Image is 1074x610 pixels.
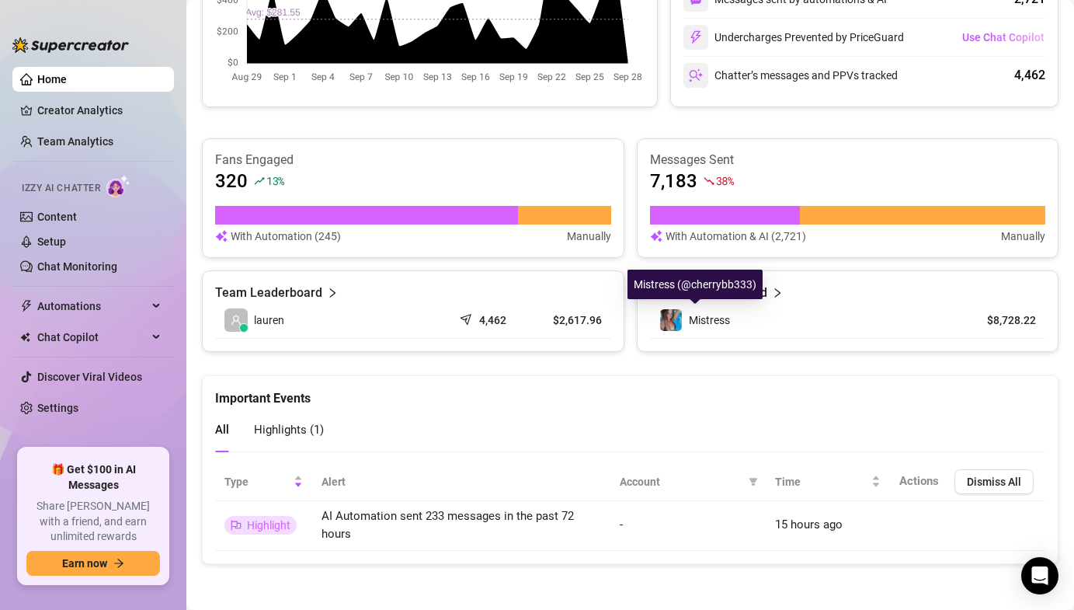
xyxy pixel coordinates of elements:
a: Settings [37,402,78,414]
span: arrow-right [113,558,124,569]
article: Manually [567,228,611,245]
span: Izzy AI Chatter [22,181,100,196]
span: 🎁 Get $100 in AI Messages [26,462,160,493]
button: Dismiss All [954,469,1034,494]
img: logo-BBDzfeDw.svg [12,37,129,53]
img: svg%3e [215,228,228,245]
img: svg%3e [689,30,703,44]
span: filter [749,477,758,486]
span: Highlights ( 1 ) [254,423,324,437]
article: 7,183 [650,169,697,193]
th: Alert [312,463,610,501]
article: Manually [1001,228,1045,245]
img: Mistress [660,309,682,331]
span: Chat Copilot [37,325,148,350]
article: 4,462 [479,312,506,328]
a: Setup [37,235,66,248]
span: Mistress [689,314,730,326]
article: Messages Sent [650,152,1046,169]
div: Chatter’s messages and PPVs tracked [683,63,898,88]
span: Highlight [247,519,290,532]
article: $8,728.22 [965,312,1036,328]
a: Content [37,211,77,223]
span: fall [704,176,714,186]
span: All [215,423,229,437]
article: 320 [215,169,248,193]
div: Undercharges Prevented by PriceGuard [683,25,904,50]
a: Creator Analytics [37,98,162,123]
span: right [327,284,338,302]
span: filter [746,470,761,493]
span: - [620,518,623,532]
img: Chat Copilot [20,332,30,343]
span: Automations [37,294,148,319]
article: With Automation (245) [231,228,341,245]
div: Mistress (@cherrybb333) [627,270,763,299]
button: Use Chat Copilot [961,25,1045,50]
article: $2,617.96 [541,312,602,328]
article: Team Leaderboard [215,284,322,302]
img: svg%3e [689,68,703,82]
article: Fans Engaged [215,152,611,169]
a: Chat Monitoring [37,260,117,273]
div: Open Intercom Messenger [1021,557,1058,594]
span: Time [775,473,868,490]
button: Earn nowarrow-right [26,551,160,576]
a: Discover Viral Videos [37,371,142,383]
span: 13 % [266,173,284,188]
img: svg%3e [650,228,662,245]
span: Use Chat Copilot [962,31,1044,44]
span: thunderbolt [20,300,33,312]
span: user [231,315,242,326]
span: Earn now [62,557,107,570]
img: AI Chatter [106,175,130,197]
span: send [460,310,475,326]
span: Type [224,473,290,490]
span: right [772,284,783,302]
a: Team Analytics [37,135,113,148]
article: With Automation & AI (2,721) [666,228,806,245]
span: Dismiss All [967,476,1021,488]
span: rise [254,176,265,186]
th: Type [215,463,312,501]
span: Share [PERSON_NAME] with a friend, and earn unlimited rewards [26,499,160,545]
span: 38 % [716,173,734,188]
span: AI Automation sent 233 messages in the past 72 hours [322,509,574,542]
span: 15 hours ago [775,518,843,532]
th: Time [766,463,890,501]
div: Important Events [215,376,1045,408]
a: Home [37,73,67,85]
span: Account [620,473,742,490]
span: flag [231,520,242,531]
div: 4,462 [1014,66,1045,85]
span: Actions [899,474,939,488]
span: lauren [254,312,284,329]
